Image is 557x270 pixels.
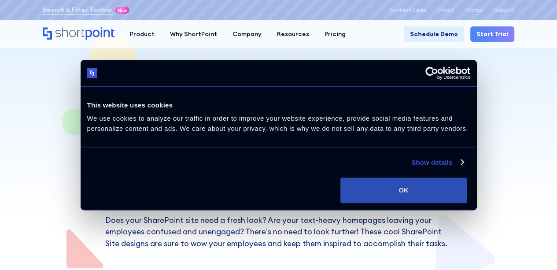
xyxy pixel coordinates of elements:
div: Why ShortPoint [170,30,217,39]
a: Schedule Demo [404,26,464,42]
a: Start Trial [470,26,514,42]
div: This website uses cookies [87,100,470,111]
a: Product [122,26,162,42]
a: Contact Sales [389,7,426,13]
iframe: Chat Widget [513,228,557,270]
div: Pricing [325,30,346,39]
a: Home [43,27,114,41]
p: Does your SharePoint site need a fresh look? Are your text-heavy homepages leaving your employees... [105,215,452,249]
a: Resources [269,26,317,42]
img: logo [87,68,97,78]
a: Company [225,26,269,42]
a: Pricing [317,26,353,42]
a: Search & Filter Toolbar [43,5,113,15]
a: Usercentrics Cookiebot - opens in a new window [393,67,470,80]
a: Why ShortPoint [162,26,225,42]
div: Company [232,30,262,39]
div: Resources [277,30,309,39]
a: Status [465,7,482,13]
div: Product [130,30,155,39]
a: Install [438,7,453,13]
a: Support [494,7,514,13]
a: Show details [411,157,463,168]
span: We use cookies to analyze our traffic in order to improve your website experience, provide social... [87,115,468,132]
button: OK [340,178,467,203]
